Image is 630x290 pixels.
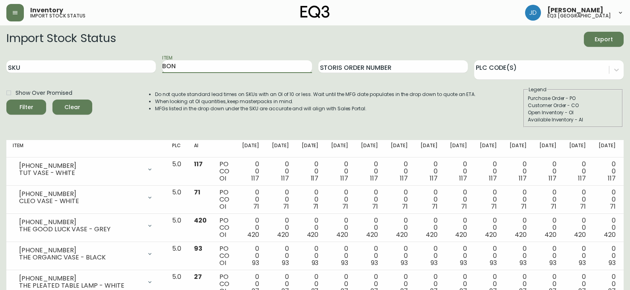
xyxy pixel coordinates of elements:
span: 71 [342,202,348,211]
div: 0 0 [242,245,259,267]
div: 0 0 [421,161,438,182]
div: THE PLEATED TABLE LAMP - WHITE [19,282,142,289]
span: 420 [396,230,408,239]
div: Filter [19,102,33,112]
div: 0 0 [331,217,348,238]
div: 0 0 [272,161,289,182]
td: 5.0 [166,242,188,270]
div: 0 0 [480,161,497,182]
div: TUT VASE - WHITE [19,169,142,177]
span: 71 [461,202,467,211]
span: 93 [609,258,616,267]
div: 0 0 [450,189,467,210]
div: 0 0 [302,245,319,267]
th: [DATE] [503,140,533,157]
div: [PHONE_NUMBER]CLEO VASE - WHITE [13,189,159,206]
div: 0 0 [391,245,408,267]
span: 420 [336,230,348,239]
span: 93 [430,258,438,267]
span: 117 [370,174,378,183]
th: [DATE] [325,140,355,157]
div: 0 0 [569,217,586,238]
span: 71 [372,202,378,211]
button: Clear [52,100,92,115]
span: 420 [455,230,467,239]
th: [DATE] [444,140,473,157]
div: 0 0 [331,189,348,210]
div: [PHONE_NUMBER] [19,219,142,226]
span: 71 [551,202,556,211]
h2: Import Stock Status [6,32,116,47]
span: 71 [491,202,497,211]
div: 0 0 [450,245,467,267]
span: 117 [519,174,527,183]
span: 71 [253,202,259,211]
div: CLEO VASE - WHITE [19,198,142,205]
span: 420 [194,216,207,225]
span: 117 [608,174,616,183]
span: 117 [549,174,556,183]
div: 0 0 [569,161,586,182]
div: 0 0 [272,189,289,210]
button: Filter [6,100,46,115]
span: OI [219,202,226,211]
div: PO CO [219,245,229,267]
div: 0 0 [421,217,438,238]
span: 93 [252,258,259,267]
img: 7c567ac048721f22e158fd313f7f0981 [525,5,541,21]
span: 71 [610,202,616,211]
div: Available Inventory - AI [528,116,618,123]
span: 93 [549,258,556,267]
th: [DATE] [473,140,503,157]
span: OI [219,174,226,183]
div: [PHONE_NUMBER] [19,247,142,254]
span: 117 [194,159,203,169]
div: 0 0 [599,161,616,182]
span: 93 [490,258,497,267]
div: Open Inventory - OI [528,109,618,116]
div: 0 0 [272,217,289,238]
span: OI [219,230,226,239]
span: 27 [194,272,202,281]
span: 117 [489,174,497,183]
div: [PHONE_NUMBER]TUT VASE - WHITE [13,161,159,178]
span: 420 [515,230,527,239]
div: 0 0 [450,217,467,238]
span: 93 [282,258,289,267]
span: 117 [459,174,467,183]
span: 71 [580,202,586,211]
div: 0 0 [361,245,378,267]
div: 0 0 [421,189,438,210]
div: 0 0 [539,189,556,210]
td: 5.0 [166,157,188,186]
th: [DATE] [592,140,622,157]
span: 93 [341,258,348,267]
span: 93 [460,258,467,267]
div: 0 0 [539,245,556,267]
div: 0 0 [510,245,527,267]
th: Item [6,140,166,157]
li: MFGs listed in the drop down under the SKU are accurate and will align with Sales Portal. [155,105,476,112]
span: 420 [545,230,556,239]
th: AI [188,140,213,157]
div: 0 0 [599,245,616,267]
span: 117 [430,174,438,183]
span: 420 [277,230,289,239]
li: Do not quote standard lead times on SKUs with an OI of 10 or less. Wait until the MFG date popula... [155,91,476,98]
span: 117 [400,174,408,183]
th: [DATE] [295,140,325,157]
span: 420 [574,230,586,239]
h5: import stock status [30,13,85,18]
div: 0 0 [361,217,378,238]
li: When looking at OI quantities, keep masterpacks in mind. [155,98,476,105]
div: 0 0 [539,217,556,238]
span: [PERSON_NAME] [547,7,603,13]
div: 0 0 [361,161,378,182]
span: 93 [579,258,586,267]
span: 71 [194,188,200,197]
div: [PHONE_NUMBER] [19,275,142,282]
div: 0 0 [480,245,497,267]
div: 0 0 [242,217,259,238]
div: THE ORGANIC VASE - BLACK [19,254,142,261]
span: 117 [311,174,319,183]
